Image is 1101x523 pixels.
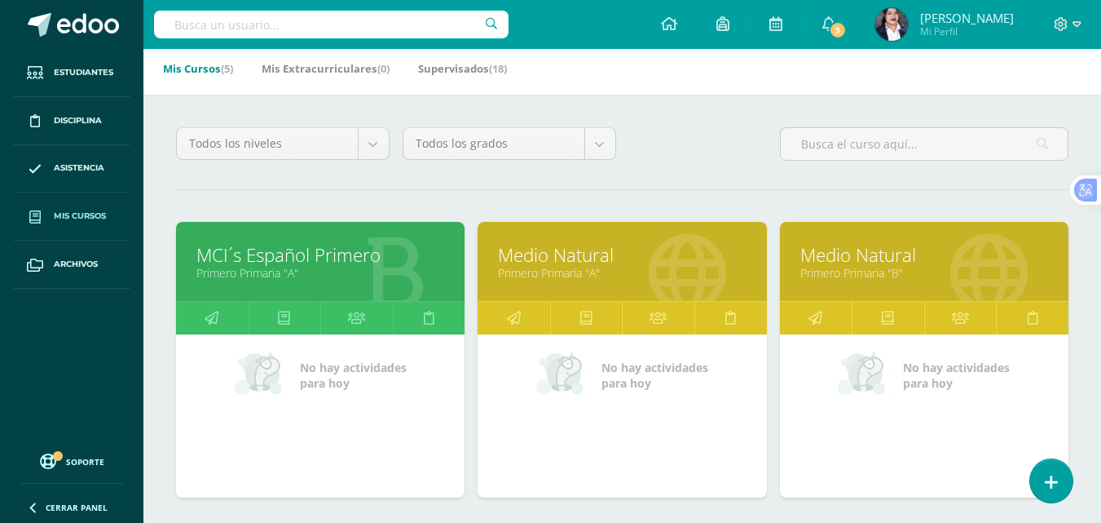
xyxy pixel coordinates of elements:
[54,210,106,223] span: Mis cursos
[221,61,233,76] span: (5)
[536,351,590,400] img: no_activities_small.png
[920,10,1014,26] span: [PERSON_NAME]
[196,242,444,268] a: MCI´s Español Primero
[838,351,892,400] img: no_activities_small.png
[903,360,1010,391] span: No hay actividades para hoy
[66,456,104,468] span: Soporte
[489,61,507,76] span: (18)
[498,265,746,281] a: Primero Primaria "A"
[800,242,1048,268] a: Medio Natural
[262,55,390,82] a: Mis Extracurriculares(0)
[54,114,102,127] span: Disciplina
[46,502,108,513] span: Cerrar panel
[13,97,130,145] a: Disciplina
[800,265,1048,281] a: Primero Primaria "B"
[54,258,98,271] span: Archivos
[163,55,233,82] a: Mis Cursos(5)
[498,242,746,268] a: Medio Natural
[20,450,124,472] a: Soporte
[13,145,130,193] a: Asistencia
[829,21,847,39] span: 3
[875,8,908,41] img: 4ff6af07b7e81c6e276e20401ab1a874.png
[416,128,572,159] span: Todos los grados
[403,128,615,159] a: Todos los grados
[54,162,104,175] span: Asistencia
[781,128,1068,160] input: Busca el curso aquí...
[377,61,390,76] span: (0)
[920,24,1014,38] span: Mi Perfil
[300,360,407,391] span: No hay actividades para hoy
[177,128,389,159] a: Todos los niveles
[54,66,113,79] span: Estudiantes
[196,265,444,281] a: Primero Primaria "A"
[154,11,509,38] input: Busca un usuario...
[189,128,346,159] span: Todos los niveles
[235,351,288,400] img: no_activities_small.png
[13,193,130,241] a: Mis cursos
[13,241,130,289] a: Archivos
[418,55,507,82] a: Supervisados(18)
[13,49,130,97] a: Estudiantes
[601,360,708,391] span: No hay actividades para hoy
